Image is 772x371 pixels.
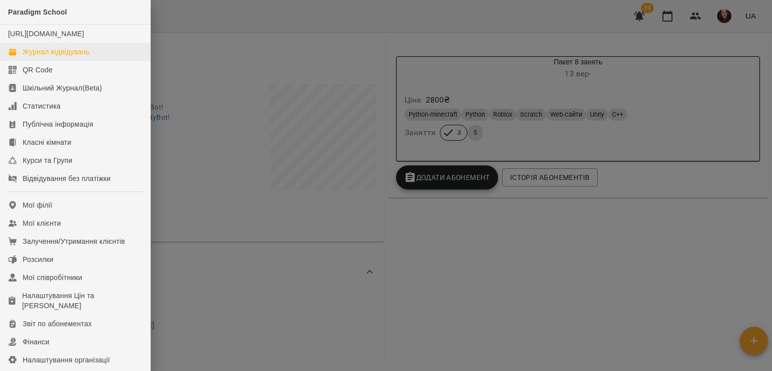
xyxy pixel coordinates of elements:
[8,8,67,16] span: Paradigm School
[23,272,82,283] div: Мої співробітники
[8,30,84,38] a: [URL][DOMAIN_NAME]
[23,254,53,264] div: Розсилки
[23,200,52,210] div: Мої філії
[23,236,125,246] div: Залучення/Утримання клієнтів
[23,155,72,165] div: Курси та Групи
[23,337,49,347] div: Фінанси
[23,101,61,111] div: Статистика
[23,65,53,75] div: QR Code
[23,319,92,329] div: Звіт по абонементах
[23,47,89,57] div: Журнал відвідувань
[22,291,142,311] div: Налаштування Цін та [PERSON_NAME]
[23,83,102,93] div: Шкільний Журнал(Beta)
[23,173,111,183] div: Відвідування без платіжки
[23,218,61,228] div: Мої клієнти
[23,355,110,365] div: Налаштування організації
[23,119,93,129] div: Публічна інформація
[23,137,71,147] div: Класні кімнати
